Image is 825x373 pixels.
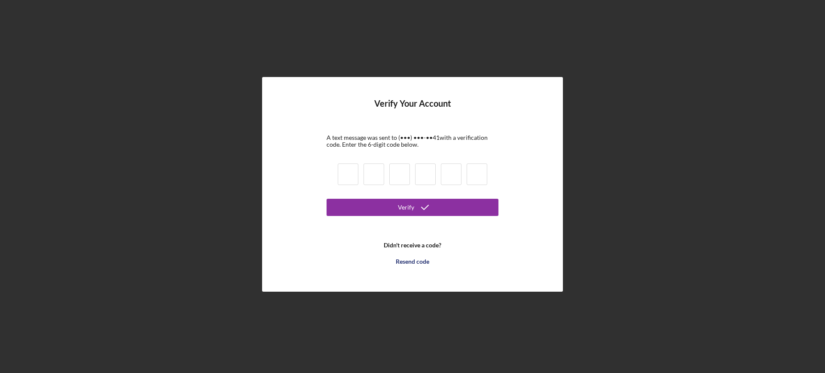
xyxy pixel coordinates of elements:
b: Didn't receive a code? [384,242,441,249]
button: Verify [327,199,498,216]
div: A text message was sent to (•••) •••-•• 41 with a verification code. Enter the 6-digit code below. [327,134,498,148]
div: Verify [398,199,414,216]
div: Resend code [396,253,429,270]
button: Resend code [327,253,498,270]
h4: Verify Your Account [374,99,451,121]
